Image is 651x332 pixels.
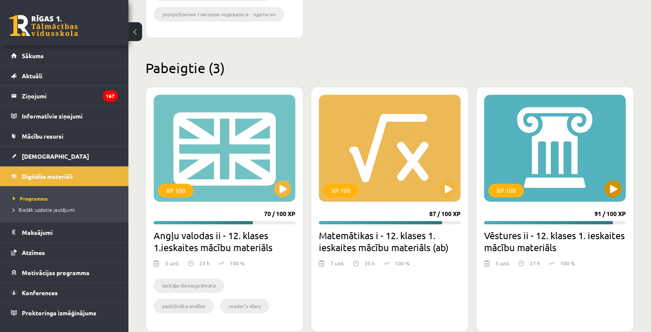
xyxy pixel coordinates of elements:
[199,259,210,267] p: 23 h
[11,243,118,262] a: Atzīmes
[154,229,295,253] h2: Angļu valodas ii - 12. klases 1.ieskaites mācību materiāls
[11,263,118,282] a: Motivācijas programma
[11,222,118,242] a: Maksājumi
[323,184,359,197] div: XP 100
[154,299,214,313] li: padziļināta analīze
[22,132,63,140] span: Mācību resursi
[11,283,118,302] a: Konferences
[22,106,118,126] legend: Informatīvie ziņojumi
[9,15,78,36] a: Rīgas 1. Tālmācības vidusskola
[22,86,118,106] legend: Ziņojumi
[11,126,118,146] a: Mācību resursi
[22,172,73,180] span: Digitālie materiāli
[220,299,269,313] li: reader’s diary
[13,195,48,202] span: Programma
[22,249,45,256] span: Atzīmes
[22,309,96,317] span: Proktoringa izmēģinājums
[11,146,118,166] a: [DEMOGRAPHIC_DATA]
[154,7,284,21] li: употребление глаголов «одеваться - одеться»
[560,259,575,267] p: 100 %
[158,184,193,197] div: XP 100
[319,229,461,253] h2: Matemātikas i - 12. klases 1. ieskaites mācību materiāls (ab)
[22,52,44,59] span: Sākums
[330,259,345,272] div: 7 uzd.
[365,259,375,267] p: 35 h
[22,72,42,80] span: Aktuāli
[11,106,118,126] a: Informatīvie ziņojumi
[395,259,410,267] p: 100 %
[22,289,58,296] span: Konferences
[11,66,118,86] a: Aktuāli
[11,166,118,186] a: Digitālie materiāli
[11,303,118,323] a: Proktoringa izmēģinājums
[22,152,89,160] span: [DEMOGRAPHIC_DATA]
[22,222,118,242] legend: Maksājumi
[488,184,524,197] div: XP 100
[496,259,510,272] div: 5 uzd.
[146,59,634,76] h2: Pabeigtie (3)
[165,259,179,272] div: 3 uzd.
[22,269,89,276] span: Motivācijas programma
[154,278,224,293] li: lasītāja dienasgrāmata
[530,259,540,267] p: 27 h
[484,229,626,253] h2: Vēstures ii - 12. klases 1. ieskaites mācību materiāls
[11,46,118,65] a: Sākums
[11,86,118,106] a: Ziņojumi167
[13,206,75,213] span: Biežāk uzdotie jautājumi
[13,206,120,213] a: Biežāk uzdotie jautājumi
[230,259,244,267] p: 100 %
[103,90,118,102] i: 167
[13,195,120,202] a: Programma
